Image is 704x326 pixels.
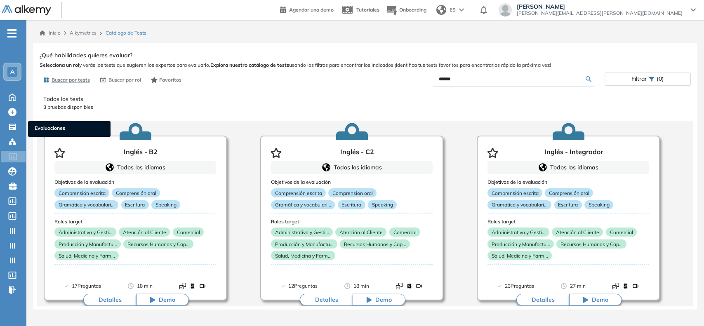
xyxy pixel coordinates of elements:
[271,200,335,209] p: Gramática y vocabulari...
[43,95,687,103] p: Todos los tests
[334,163,382,172] span: Todos los idiomas
[40,73,93,87] button: Buscar por tests
[106,29,146,37] span: Catálogo de Tests
[340,148,374,158] p: Inglés - C2
[108,76,141,84] span: Buscar por rol
[300,294,353,306] button: Detalles
[280,4,334,14] a: Agendar una demo
[545,188,593,197] p: Comprensión oral
[396,283,403,289] img: Format test logo
[117,163,165,172] span: Todos los idiomas
[54,179,216,185] h3: Objetivos de la evaluación
[54,219,216,225] h3: Roles target
[632,283,639,289] img: Format test logo
[173,228,204,237] p: Comercial
[271,239,337,249] p: Producción y Manufactu...
[569,294,622,306] button: Demo
[289,7,334,13] span: Agendar una demo
[271,219,433,225] h3: Roles target
[487,228,549,237] p: Administrativo y Gesti...
[54,200,118,209] p: Gramática y vocabulari...
[112,188,160,197] p: Comprensión oral
[487,188,542,197] p: Comprensión escrita
[40,29,61,37] a: Inicio
[550,163,598,172] span: Todos los idiomas
[54,251,119,260] p: Salud, Medicina y Farm...
[584,200,613,209] p: Speaking
[353,294,405,306] button: Demo
[657,73,664,85] span: (0)
[148,73,185,87] button: Favoritos
[336,228,387,237] p: Atención al Cliente
[554,200,582,209] p: Escritura
[124,239,194,249] p: Recursos Humanos y Cap...
[43,103,687,111] p: 3 pruebas disponibles
[389,228,420,237] p: Comercial
[159,296,175,304] span: Demo
[271,228,333,237] p: Administrativo y Gesti...
[353,282,369,290] span: 18 min
[40,61,691,69] span: y verás los tests que sugieren los expertos para evaluarlo. usando los filtros para encontrar los...
[40,62,79,68] b: Selecciona un rol
[487,200,551,209] p: Gramática y vocabulari...
[10,68,14,75] span: A
[136,294,189,306] button: Demo
[375,296,392,304] span: Demo
[179,283,186,289] img: Format test logo
[151,200,180,209] p: Speaking
[159,76,181,84] span: Favoritos
[356,7,379,13] span: Tutoriales
[622,283,629,289] img: Format test logo
[340,239,410,249] p: Recursos Humanos y Cap...
[52,76,90,84] span: Buscar por tests
[631,73,647,85] span: Filtrar
[557,239,627,249] p: Recursos Humanos y Cap...
[517,10,683,16] span: [PERSON_NAME][EMAIL_ADDRESS][PERSON_NAME][DOMAIN_NAME]
[288,282,318,290] span: 12 Preguntas
[517,3,683,10] span: [PERSON_NAME]
[54,228,116,237] p: Administrativo y Gesti...
[399,7,426,13] span: Onboarding
[368,200,397,209] p: Speaking
[83,294,136,306] button: Detalles
[338,200,365,209] p: Escritura
[487,219,649,225] h3: Roles target
[416,283,422,289] img: Format test logo
[199,283,206,289] img: Format test logo
[210,62,289,68] b: Explora nuestro catálogo de tests
[459,8,464,12] img: arrow
[516,294,569,306] button: Detalles
[124,148,158,158] p: Inglés - B2
[606,228,637,237] p: Comercial
[487,179,649,185] h3: Objetivos de la evaluación
[329,188,377,197] p: Comprensión oral
[271,188,326,197] p: Comprensión escrita
[450,6,456,14] span: ES
[54,188,109,197] p: Comprensión escrita
[72,282,101,290] span: 17 Preguntas
[592,296,608,304] span: Demo
[436,5,446,15] img: world
[119,228,170,237] p: Atención al Cliente
[570,282,586,290] span: 27 min
[612,283,619,289] img: Format test logo
[54,239,121,249] p: Producción y Manufactu...
[2,5,51,16] img: Logo
[386,1,426,19] button: Onboarding
[487,239,554,249] p: Producción y Manufactu...
[271,251,335,260] p: Salud, Medicina y Farm...
[40,51,132,60] span: ¿Qué habilidades quieres evaluar?
[97,73,144,87] button: Buscar por rol
[137,282,153,290] span: 18 min
[7,33,16,34] i: -
[121,200,149,209] p: Escritura
[189,283,196,289] img: Format test logo
[35,124,104,134] span: Evaluaciones
[505,282,534,290] span: 23 Preguntas
[271,179,433,185] h3: Objetivos de la evaluación
[487,251,552,260] p: Salud, Medicina y Farm...
[552,228,603,237] p: Atención al Cliente
[544,148,603,158] p: Inglés - Integrador
[70,30,97,36] span: Alkymetrics
[406,283,412,289] img: Format test logo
